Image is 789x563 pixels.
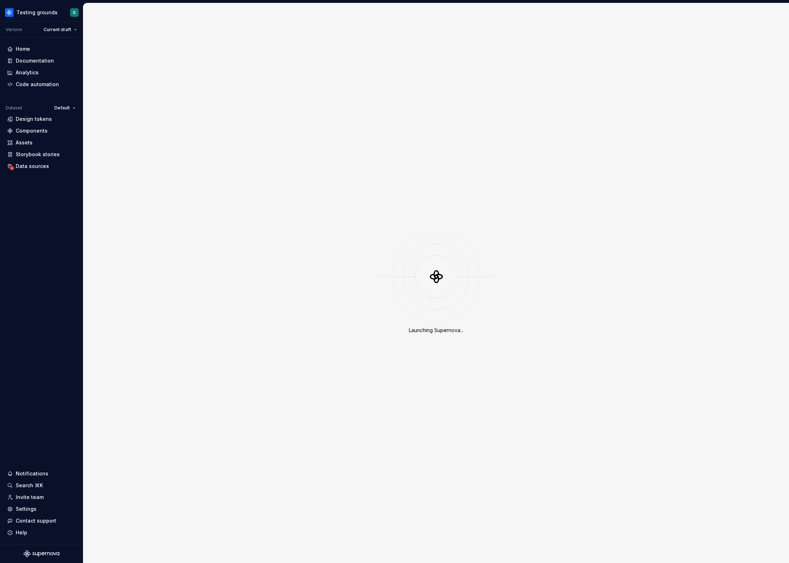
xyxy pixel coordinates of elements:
div: Data sources [16,163,49,170]
div: Documentation [16,57,54,64]
svg: Supernova Logo [24,550,59,557]
a: Settings [4,503,79,515]
div: Launching Supernova... [409,327,464,334]
span: Default [54,105,70,111]
button: Search ⌘K [4,480,79,491]
a: Home [4,43,79,55]
a: Documentation [4,55,79,66]
div: Settings [16,505,36,513]
a: Design tokens [4,113,79,125]
div: Analytics [16,69,39,76]
button: Notifications [4,468,79,479]
a: Analytics [4,67,79,78]
div: Testing grounds [16,9,58,16]
div: Home [16,45,30,53]
a: Data sources [4,160,79,172]
a: Assets [4,137,79,148]
button: Current draft [40,25,80,35]
button: Help [4,527,79,538]
button: Default [51,103,79,113]
button: Contact support [4,515,79,527]
div: Assets [16,139,33,146]
div: Dataset [6,105,22,111]
div: Code automation [16,81,59,88]
a: Code automation [4,79,79,90]
a: Invite team [4,492,79,503]
a: Storybook stories [4,149,79,160]
div: D [73,10,76,15]
div: Storybook stories [16,151,60,158]
div: Help [16,529,27,536]
div: Contact support [16,517,56,524]
div: Version [6,27,22,33]
div: Design tokens [16,115,52,123]
div: Search ⌘K [16,482,43,489]
div: Notifications [16,470,48,477]
button: Testing groundsD [1,5,82,20]
a: Components [4,125,79,137]
img: 87691e09-aac2-46b6-b153-b9fe4eb63333.png [5,8,14,17]
div: Invite team [16,494,44,501]
span: Current draft [44,27,71,33]
div: Components [16,127,48,134]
